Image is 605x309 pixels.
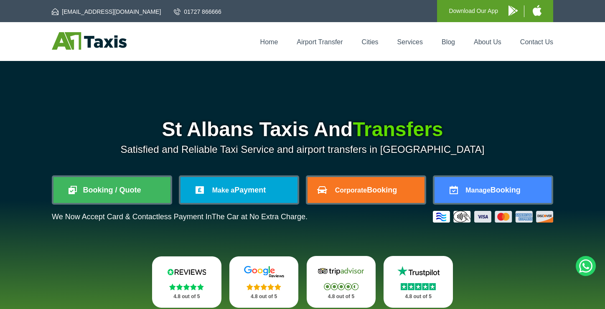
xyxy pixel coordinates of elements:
a: Contact Us [520,38,553,46]
img: Reviews.io [162,266,212,278]
img: A1 Taxis iPhone App [533,5,541,16]
a: ManageBooking [435,177,552,203]
a: Home [260,38,278,46]
a: CorporateBooking [308,177,425,203]
span: The Car at No Extra Charge. [212,213,308,221]
img: Stars [324,283,358,290]
span: Make a [212,187,234,194]
a: Services [397,38,423,46]
img: Tripadvisor [316,265,366,278]
a: Cities [362,38,379,46]
p: Satisfied and Reliable Taxi Service and airport transfers in [GEOGRAPHIC_DATA] [52,144,553,155]
p: We Now Accept Card & Contactless Payment In [52,213,308,221]
a: Booking / Quote [53,177,170,203]
img: Trustpilot [393,265,443,278]
a: Blog [442,38,455,46]
img: A1 Taxis Android App [508,5,518,16]
span: Corporate [335,187,367,194]
a: Make aPayment [180,177,297,203]
img: Credit And Debit Cards [433,211,553,223]
a: Reviews.io Stars 4.8 out of 5 [152,256,221,308]
a: Tripadvisor Stars 4.8 out of 5 [307,256,376,308]
p: 4.8 out of 5 [316,291,367,302]
span: Transfers [353,118,443,140]
img: Google [239,266,289,278]
p: 4.8 out of 5 [393,291,444,302]
p: 4.8 out of 5 [161,291,212,302]
span: Manage [465,187,491,194]
p: Download Our App [449,6,498,16]
p: 4.8 out of 5 [239,291,290,302]
img: Stars [401,283,436,290]
a: Trustpilot Stars 4.8 out of 5 [384,256,453,308]
img: Stars [247,284,281,290]
img: A1 Taxis St Albans LTD [52,32,127,50]
a: Google Stars 4.8 out of 5 [229,256,299,308]
a: About Us [474,38,501,46]
a: [EMAIL_ADDRESS][DOMAIN_NAME] [52,8,161,16]
a: Airport Transfer [297,38,343,46]
a: 01727 866666 [174,8,221,16]
h1: St Albans Taxis And [52,119,553,139]
img: Stars [169,284,204,290]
